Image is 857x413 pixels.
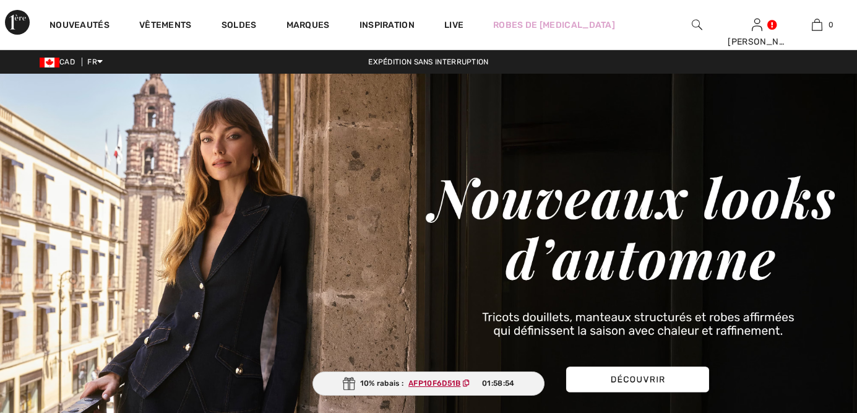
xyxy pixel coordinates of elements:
[408,379,460,388] ins: AFP10F6D51B
[788,17,846,32] a: 0
[829,19,833,30] span: 0
[222,20,257,33] a: Soldes
[40,58,59,67] img: Canadian Dollar
[343,377,355,390] img: Gift.svg
[312,372,545,396] div: 10% rabais :
[752,17,762,32] img: Mes infos
[40,58,80,66] span: CAD
[444,19,463,32] a: Live
[692,17,702,32] img: recherche
[728,35,786,48] div: [PERSON_NAME]
[812,17,822,32] img: Mon panier
[50,20,110,33] a: Nouveautés
[87,58,103,66] span: FR
[360,20,415,33] span: Inspiration
[5,10,30,35] img: 1ère Avenue
[752,19,762,30] a: Se connecter
[482,378,514,389] span: 01:58:54
[139,20,192,33] a: Vêtements
[286,20,330,33] a: Marques
[493,19,615,32] a: Robes de [MEDICAL_DATA]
